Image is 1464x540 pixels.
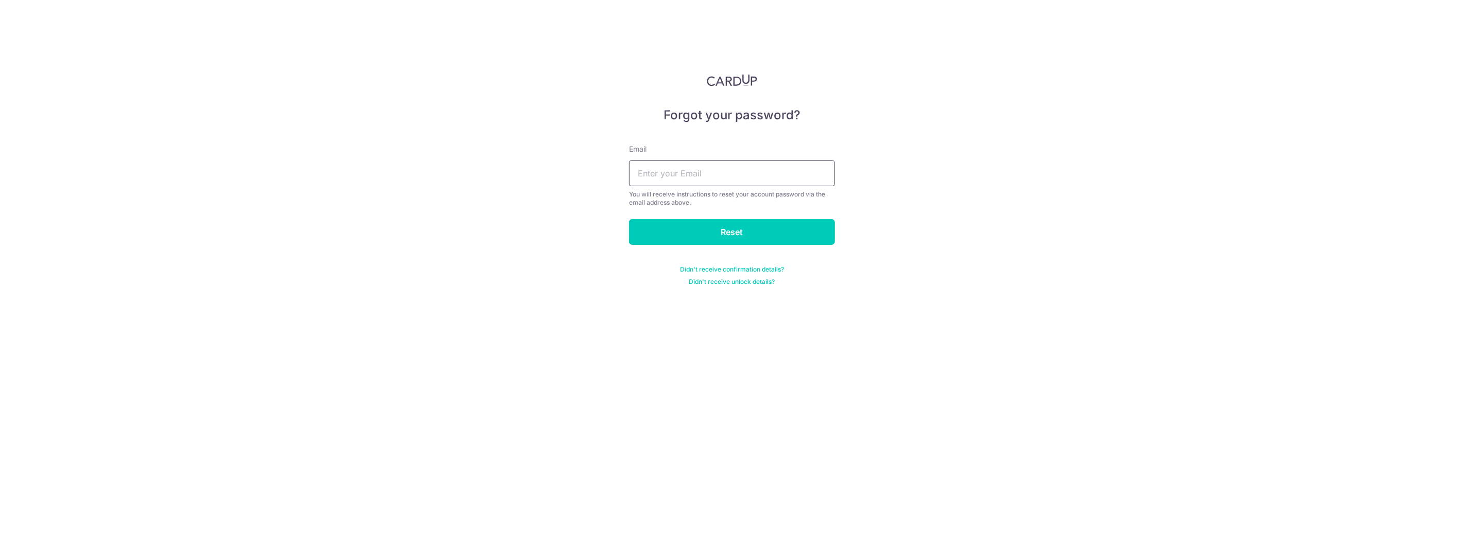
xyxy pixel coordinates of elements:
[680,265,784,274] a: Didn't receive confirmation details?
[629,144,647,154] label: Email
[707,74,757,86] img: CardUp Logo
[629,107,835,123] h5: Forgot your password?
[629,190,835,207] div: You will receive instructions to reset your account password via the email address above.
[629,160,835,186] input: Enter your Email
[629,219,835,245] input: Reset
[689,278,775,286] a: Didn't receive unlock details?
